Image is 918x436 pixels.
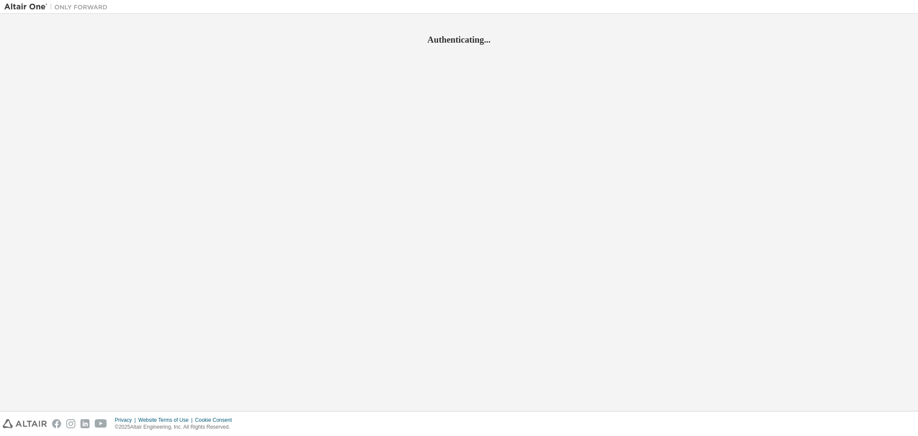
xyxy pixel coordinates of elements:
img: altair_logo.svg [3,419,47,428]
img: youtube.svg [95,419,107,428]
img: linkedin.svg [80,419,90,428]
img: facebook.svg [52,419,61,428]
h2: Authenticating... [4,34,914,45]
div: Privacy [115,417,138,424]
img: Altair One [4,3,112,11]
div: Website Terms of Use [138,417,195,424]
p: © 2025 Altair Engineering, Inc. All Rights Reserved. [115,424,237,431]
div: Cookie Consent [195,417,237,424]
img: instagram.svg [66,419,75,428]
